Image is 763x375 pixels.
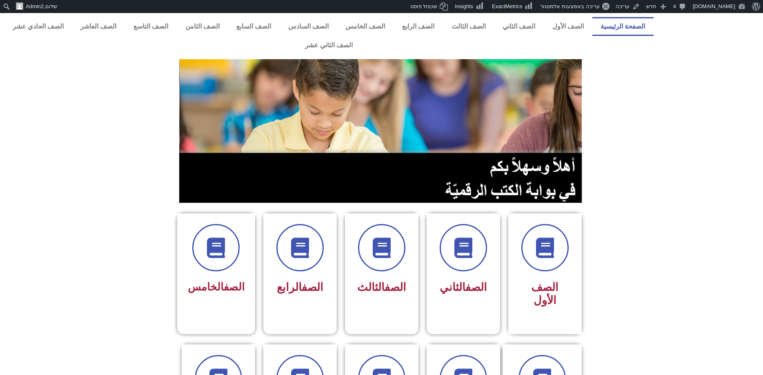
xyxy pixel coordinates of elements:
a: الصف الرابع [394,17,443,36]
span: الصف الأول [531,281,558,307]
a: الصف [385,281,406,294]
a: الصف الثاني [494,17,544,36]
a: الصف الثالث [443,17,494,36]
span: الثالث [357,281,406,294]
span: ExactMetrics [492,3,522,9]
a: الصف السابع [228,17,280,36]
a: الصفحة الرئيسية [592,17,654,36]
a: الصف [224,281,245,293]
a: الصف الأول [544,17,592,36]
span: Insights [455,3,473,9]
a: الصف الثامن [177,17,228,36]
span: الخامس [188,281,245,293]
a: الصف الخامس [337,17,394,36]
span: الرابع [277,281,323,294]
a: الصف الحادي عشر [4,17,72,36]
span: Admin2 [26,3,44,9]
a: الصف السادس [280,17,337,36]
a: الصف [302,281,323,294]
a: الصف العاشر [72,17,125,36]
span: الثاني [440,281,487,294]
a: الصف [465,281,487,294]
a: الصف التاسع [125,17,177,36]
span: עריכה באמצעות אלמנטור [540,3,599,9]
a: الصف الثاني عشر [4,36,654,55]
